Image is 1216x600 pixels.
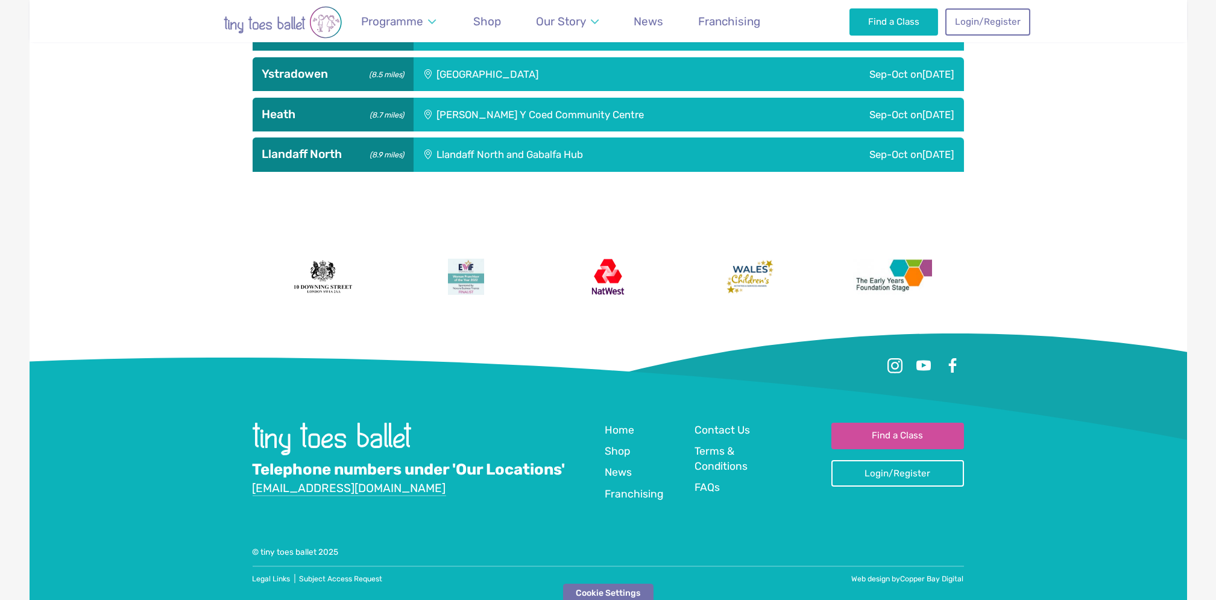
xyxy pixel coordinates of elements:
div: Llandaff North and Gabalfa Hub [414,137,763,171]
a: Login/Register [945,8,1030,35]
h3: Heath [262,107,404,122]
a: Contact Us [695,423,750,439]
div: Web design by [608,574,964,584]
small: (8.9 miles) [365,147,403,160]
span: Franchising [698,14,760,28]
a: Legal Links [253,575,291,583]
a: Programme [356,7,442,36]
span: Franchising [605,488,664,500]
a: Subject Access Request [299,575,382,583]
a: Shop [468,7,507,36]
a: Home [605,423,634,439]
div: © tiny toes ballet 2025 [253,546,964,558]
a: Franchising [693,7,766,36]
small: (8.5 miles) [365,67,403,80]
span: Our Story [536,14,586,28]
small: (8.7 miles) [365,107,403,120]
a: News [628,7,669,36]
a: Telephone numbers under 'Our Locations' [253,460,565,479]
a: [EMAIL_ADDRESS][DOMAIN_NAME] [253,481,446,496]
a: Find a Class [849,8,938,35]
a: Instagram [884,355,906,377]
a: Go to home page [253,446,411,458]
a: FAQs [695,480,720,496]
div: Sep-Oct on [725,57,964,91]
a: Our Story [530,7,604,36]
img: tiny toes ballet [186,6,379,39]
a: Youtube [913,355,935,377]
span: Home [605,424,634,436]
span: [DATE] [923,68,954,80]
a: Copper Bay Digital [901,575,964,583]
span: Terms & Conditions [695,445,748,472]
a: Facebook [942,355,964,377]
span: News [634,14,663,28]
a: Terms & Conditions [695,444,774,475]
span: Shop [605,445,630,457]
span: FAQs [695,481,720,493]
h3: Llandaff North [262,147,404,162]
span: [DATE] [923,109,954,121]
div: [GEOGRAPHIC_DATA] [414,57,725,91]
span: Contact Us [695,424,750,436]
div: Sep-Oct on [762,137,963,171]
a: Find a Class [831,423,964,449]
a: Franchising [605,487,664,503]
a: Shop [605,444,630,460]
a: News [605,465,632,481]
span: Shop [473,14,501,28]
img: The Early Years Foundation Stage [853,259,933,295]
a: Login/Register [831,460,964,487]
span: [DATE] [923,148,954,160]
span: News [605,466,632,478]
div: [PERSON_NAME] Y Coed Community Centre [414,98,798,131]
span: Programme [361,14,423,28]
div: Sep-Oct on [798,98,963,131]
h3: Ystradowen [262,67,404,81]
img: tiny toes ballet [253,423,411,455]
